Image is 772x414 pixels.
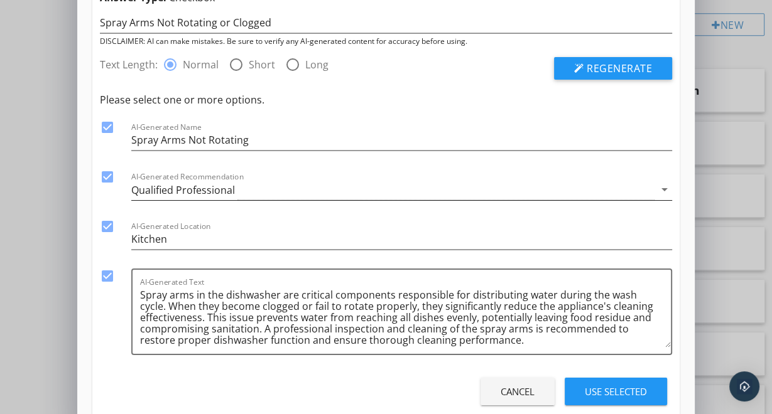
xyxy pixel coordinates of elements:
[131,184,235,196] div: Qualified Professional
[131,229,672,250] input: AI-Generated Location
[100,57,163,72] label: Text Length:
[554,57,672,80] button: Regenerate
[100,92,672,107] div: Please select one or more options.
[565,378,667,405] button: Use Selected
[249,58,275,71] label: Short
[729,371,759,401] div: Open Intercom Messenger
[481,378,555,405] button: Cancel
[305,58,329,71] label: Long
[585,385,647,399] div: Use Selected
[587,61,652,75] span: Regenerate
[183,58,219,71] label: Normal
[131,130,672,151] input: AI-Generated Name
[100,36,672,47] div: DISCLAIMER: AI can make mistakes. Be sure to verify any AI-generated content for accuracy before ...
[100,13,672,33] input: Enter a few words (ex: leaky kitchen faucet)
[657,182,672,197] i: arrow_drop_down
[501,385,535,399] div: Cancel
